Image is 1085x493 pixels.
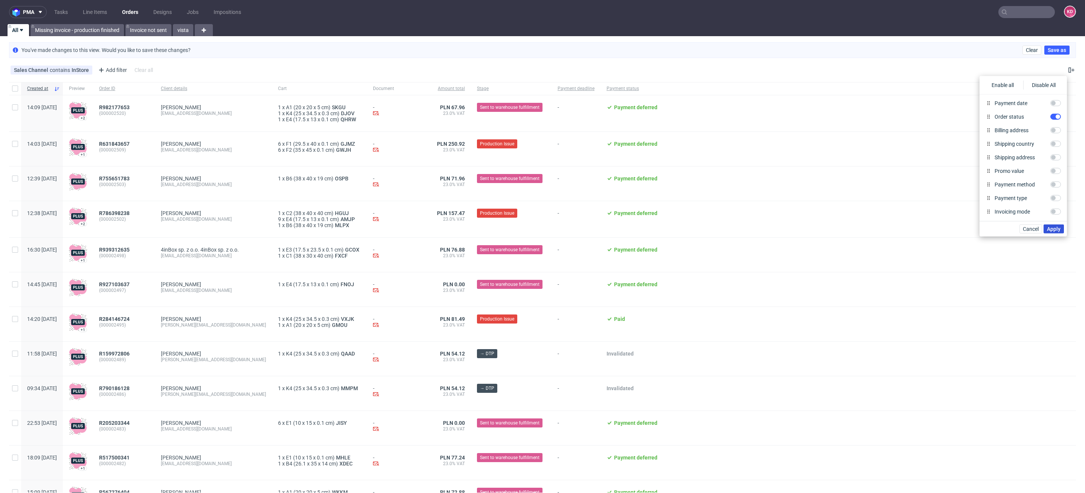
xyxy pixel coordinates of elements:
span: Payment deferred [614,281,657,287]
img: plus-icon.676465ae8f3a83198b3f.png [69,382,87,400]
span: (000002498) [99,253,149,259]
span: 12:39 [DATE] [27,176,57,182]
a: AMJP [339,216,356,222]
span: PLN 54.12 [440,385,465,391]
span: (000002497) [99,287,149,293]
a: Orders [118,6,143,18]
a: OSPB [333,176,350,182]
a: [PERSON_NAME] [161,141,201,147]
div: +1 [81,258,85,263]
div: [EMAIL_ADDRESS][DOMAIN_NAME] [161,110,266,116]
span: PLN 54.12 [440,351,465,357]
label: Order status [992,113,1027,121]
span: Production Issue [480,316,514,322]
span: K4 (25 x 34.5 x 0.3 cm) [286,110,339,116]
img: plus-icon.676465ae8f3a83198b3f.png [69,417,87,435]
span: (000002489) [99,357,149,363]
div: x [278,104,361,110]
a: R517500341 [99,455,131,461]
span: 23.0% VAT [437,287,465,293]
img: plus-icon.676465ae8f3a83198b3f.png [69,244,87,262]
a: All [8,24,29,36]
div: - [373,281,425,295]
span: Created at [27,85,51,92]
span: Document [373,85,425,92]
label: Promo value [992,167,1027,175]
span: 23.0% VAT [437,461,465,467]
button: Apply [1044,224,1064,234]
a: QAAD [339,351,356,357]
span: (000002502) [99,216,149,222]
span: E1 (10 x 15 x 0.1 cm) [286,455,335,461]
div: x [278,110,361,116]
span: Amount total [437,85,465,92]
a: MMPM [339,385,359,391]
a: GJMZ [339,141,356,147]
a: [PERSON_NAME] [161,176,201,182]
div: x [278,116,361,122]
span: pma [23,9,34,15]
img: plus-icon.676465ae8f3a83198b3f.png [69,101,87,119]
span: (000002503) [99,182,149,188]
a: R790186128 [99,385,131,391]
div: [EMAIL_ADDRESS][DOMAIN_NAME] [161,461,266,467]
span: GCOX [344,247,361,253]
span: PLN 157.47 [437,210,465,216]
span: - [558,385,594,401]
span: 1 [278,110,281,116]
button: Save as [1044,46,1070,55]
a: SKGU [330,104,347,110]
span: GMOU [330,322,349,328]
button: Clear [1022,46,1041,55]
span: R982177653 [99,104,130,110]
span: 1 [278,316,281,322]
img: plus-icon.676465ae8f3a83198b3f.png [69,172,87,191]
span: → DTP [480,385,494,392]
span: XDEC [338,461,354,467]
label: Billing address [992,127,1032,134]
span: → DTP [480,350,494,357]
span: 23.0% VAT [437,216,465,222]
label: Payment date [992,99,1030,107]
a: HGUJ [333,210,350,216]
div: InStore [72,67,89,73]
span: Apply [1047,226,1061,232]
div: x [278,147,361,153]
div: [EMAIL_ADDRESS][DOMAIN_NAME] [161,147,266,153]
span: Payment deferred [614,247,657,253]
span: R205203344 [99,420,130,426]
img: plus-icon.676465ae8f3a83198b3f.png [69,348,87,366]
span: F1 (29.5 x 40 x 0.1 cm) [286,141,339,147]
span: 1 [278,322,281,328]
span: MLPX [333,222,351,228]
a: vista [173,24,193,36]
span: 23.0% VAT [437,426,465,432]
a: Invoice not sent [125,24,171,36]
div: +1 [81,153,85,157]
span: C2 (38 x 40 x 40 cm) [286,210,333,216]
a: R755651783 [99,176,131,182]
a: [PERSON_NAME] [161,104,201,110]
span: 09:34 [DATE] [27,385,57,391]
span: 23.0% VAT [437,357,465,363]
span: contains [50,67,72,73]
span: B6 (38 x 40 x 19 cm) [286,176,333,182]
a: Jobs [182,6,203,18]
span: 23.0% VAT [437,391,465,397]
span: DJOV [339,110,356,116]
span: 1 [278,222,281,228]
label: Shipping country [992,140,1037,148]
span: 14:03 [DATE] [27,141,57,147]
a: R631843657 [99,141,131,147]
a: [PERSON_NAME] [161,455,201,461]
span: 12:38 [DATE] [27,210,57,216]
span: Invalidated [607,351,634,357]
span: - [558,141,594,157]
div: Enable all [983,81,1023,90]
span: Payment deadline [558,85,594,92]
img: plus-icon.676465ae8f3a83198b3f.png [69,138,87,156]
span: FXCF [333,253,349,259]
a: Impositions [209,6,246,18]
span: (000002509) [99,147,149,153]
